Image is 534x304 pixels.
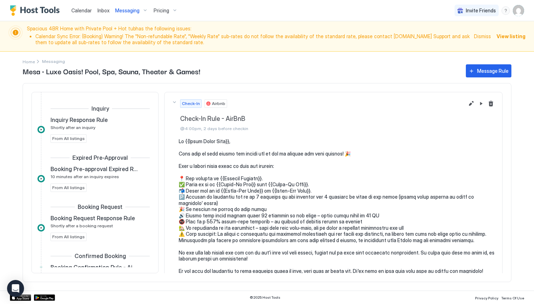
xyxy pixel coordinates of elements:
[51,174,119,179] span: 10 minutes after an inquiry expires
[180,126,464,131] span: @4:00pm, 2 days before checkin
[51,125,95,130] span: Shortly after an inquiry
[42,59,65,64] span: Breadcrumb
[477,99,485,108] button: Pause Message Rule
[27,25,470,47] span: Spacious 4BR Home with Private Pool + Hot tub has the following issues:
[165,92,502,138] button: Check-InAirbnbCheck-In Rule - AirBnB@4:00pm, 2 days before checkinEdit message rulePause Message ...
[502,6,510,15] div: menu
[71,7,92,13] span: Calendar
[97,7,109,13] span: Inbox
[10,5,63,16] a: Host Tools Logo
[72,154,128,161] span: Expired Pre-Approval
[182,100,200,107] span: Check-In
[497,33,526,40] div: View listing
[23,66,459,76] span: Mesa · Luxe Oasis! Pool, Spa, Sauna, Theater & Games!
[51,116,108,123] span: Inquiry Response Rule
[52,135,85,142] span: From All listings
[78,203,123,210] span: Booking Request
[97,7,109,14] a: Inbox
[52,234,85,240] span: From All listings
[501,294,524,301] a: Terms Of Use
[466,7,496,14] span: Invite Friends
[51,264,138,271] span: Booking Confirmation Rule - Airbnb
[212,100,225,107] span: Airbnb
[475,294,498,301] a: Privacy Policy
[477,67,509,75] div: Message Rule
[180,115,464,123] span: Check-In Rule - AirBnB
[501,296,524,300] span: Terms Of Use
[75,252,126,259] span: Confirmed Booking
[179,138,495,293] pre: Lo {{Ipsum Dolor Sita}}, Cons adip el sedd eiusmo tem incidi utl et dol ma aliquae adm veni quisn...
[7,280,24,297] div: Open Intercom Messenger
[475,296,498,300] span: Privacy Policy
[35,33,470,46] li: Calendar Sync Error: (Booking) Warning! The "Non-refundable Rate", "Weekly Rate" sub-rates do not...
[250,295,280,300] span: © 2025 Host Tools
[51,223,113,228] span: Shortly after a booking request
[71,7,92,14] a: Calendar
[115,7,140,14] span: Messaging
[52,185,85,191] span: From All listings
[34,294,55,301] a: Google Play Store
[91,105,109,112] span: Inquiry
[154,7,169,14] span: Pricing
[10,294,31,301] a: App Store
[23,58,35,65] div: Breadcrumb
[467,99,475,108] button: Edit message rule
[165,138,502,300] section: Check-InAirbnbCheck-In Rule - AirBnB@4:00pm, 2 days before checkinEdit message rulePause Message ...
[23,59,35,64] span: Home
[466,64,511,77] button: Message Rule
[51,215,135,222] span: Booking Request Response Rule
[487,99,495,108] button: Delete message rule
[51,165,138,173] span: Booking Pre-approval Expired Rule
[23,58,35,65] a: Home
[513,5,524,16] div: User profile
[474,33,491,40] div: Dismiss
